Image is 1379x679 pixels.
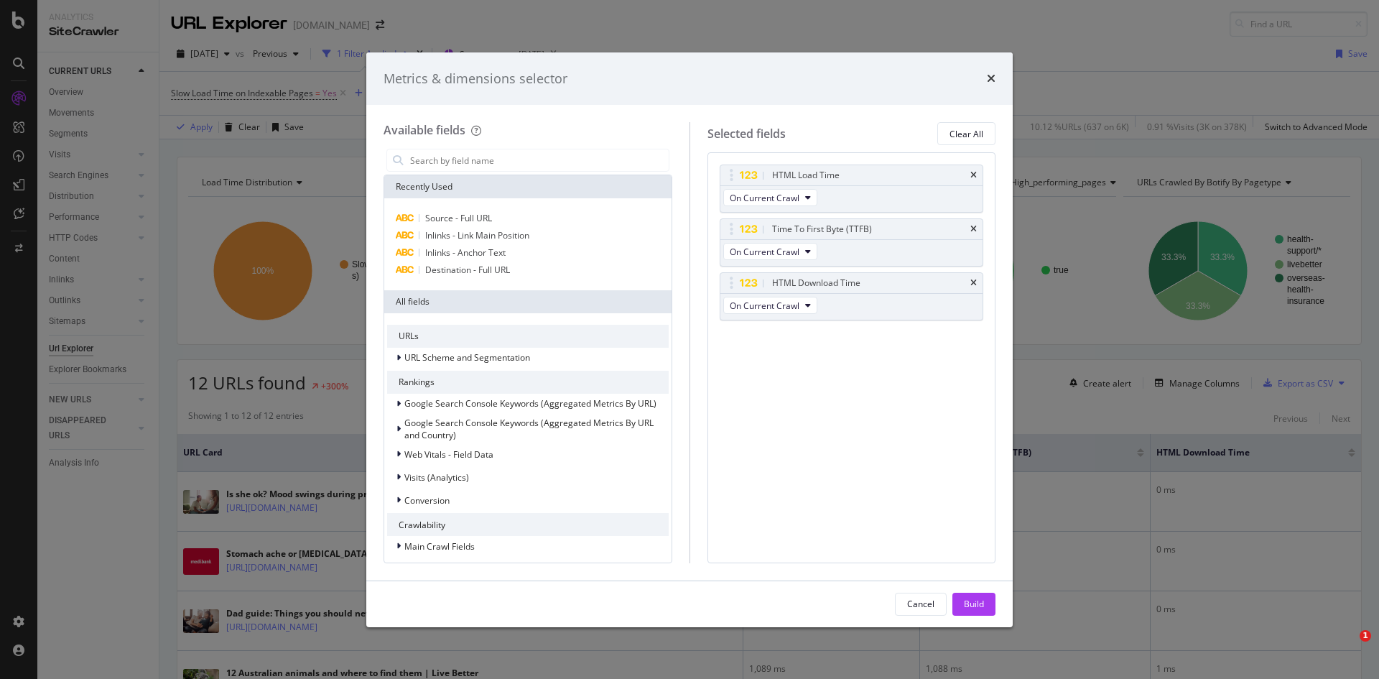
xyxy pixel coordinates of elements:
span: Google Search Console Keywords (Aggregated Metrics By URL) [404,397,656,410]
button: Build [952,593,995,616]
input: Search by field name [409,149,669,171]
span: URL Scheme and Segmentation [404,351,530,364]
div: All fields [384,290,672,313]
span: On Current Crawl [730,192,799,204]
span: Inlinks - Link Main Position [425,229,529,241]
div: URLs [387,325,669,348]
button: On Current Crawl [723,189,817,206]
div: Metrics & dimensions selector [384,70,567,88]
div: Crawlability [387,513,669,536]
div: Time To First Byte (TTFB)timesOn Current Crawl [720,218,984,267]
span: Conversion [404,494,450,507]
div: Recently Used [384,175,672,198]
div: Build [964,598,984,610]
span: Destination - Full URL [425,264,510,276]
div: times [970,171,977,180]
div: times [987,70,995,88]
div: times [970,279,977,287]
button: Clear All [937,122,995,145]
div: Time To First Byte (TTFB) [772,222,872,236]
iframe: Intercom live chat [1330,630,1365,665]
div: HTML Download TimetimesOn Current Crawl [720,272,984,320]
button: Cancel [895,593,947,616]
div: Clear All [949,128,983,140]
div: HTML Download Time [772,276,860,290]
button: On Current Crawl [723,243,817,260]
span: Google Search Console Keywords (Aggregated Metrics By URL and Country) [404,417,654,441]
div: Available fields [384,122,465,138]
div: HTML Load TimetimesOn Current Crawl [720,165,984,213]
span: Web Vitals - Field Data [404,448,493,461]
div: modal [366,52,1013,627]
div: HTML Load Time [772,168,840,183]
span: On Current Crawl [730,300,799,312]
span: Main Crawl Fields [404,540,475,553]
div: Selected fields [707,126,786,142]
span: On Current Crawl [730,246,799,258]
span: Source - Full URL [425,212,492,224]
button: On Current Crawl [723,297,817,314]
span: 1 [1360,630,1371,642]
span: Visits (Analytics) [404,471,469,484]
div: Rankings [387,371,669,394]
div: Cancel [907,598,934,610]
span: Inlinks - Anchor Text [425,246,506,259]
div: times [970,225,977,234]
